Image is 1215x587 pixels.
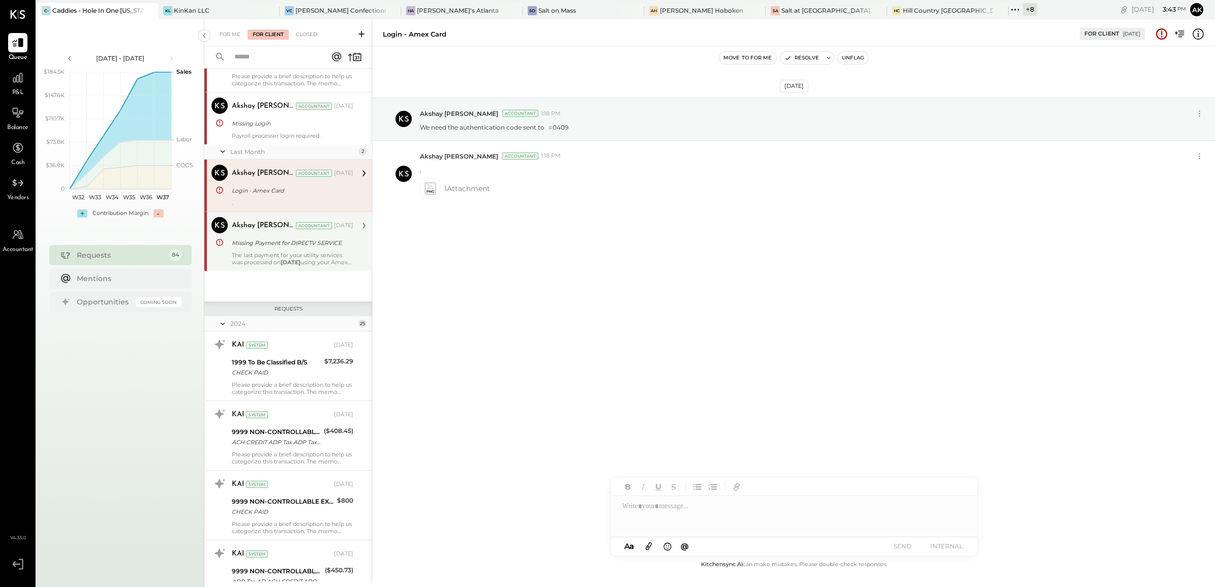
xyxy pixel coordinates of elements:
[358,147,367,156] div: 2
[232,118,350,129] div: Missing Login
[232,507,334,517] div: CHECK PAID
[549,124,553,131] span: #
[232,132,353,139] div: Payroll processer login required.
[11,159,24,168] span: Cash
[232,381,353,395] div: Please provide a brief description to help us categorize this transaction. The memo might be help...
[420,109,498,118] span: Akshay [PERSON_NAME]
[215,29,246,40] div: For Me
[621,541,637,552] button: Aa
[176,162,193,169] text: COGS
[781,6,870,15] div: Salt at [GEOGRAPHIC_DATA]
[383,29,446,39] div: Login - Amex Card
[77,273,176,284] div: Mentions
[528,6,537,15] div: So
[45,91,65,99] text: $147.6K
[771,6,780,15] div: Sa
[417,6,499,15] div: [PERSON_NAME]'s Atlanta
[232,168,294,178] div: Akshay [PERSON_NAME]
[42,6,51,15] div: C-
[406,6,415,15] div: HA
[139,194,152,201] text: W36
[420,123,568,132] p: We need the authentication code sent to 0409
[105,194,118,201] text: W34
[232,252,353,266] div: The last payment for your utility services was processed on using your Amex card. No subsequent p...
[334,102,353,110] div: [DATE]
[12,88,24,98] span: P&L
[1132,5,1186,14] div: [DATE]
[232,566,322,576] div: 9999 NON-CONTROLLABLE EXPENSES:To Be Classified P&L
[232,576,322,586] div: ADP Tax AD ACH CREDIT ADP Tax ADP Tax 240307 K5OKF 4410482VV
[232,367,321,378] div: CHECK PAID
[7,194,29,203] span: Vendors
[706,480,719,493] button: Ordered List
[678,540,692,552] button: @
[176,136,192,143] text: Labor
[780,52,823,64] button: Resolve
[232,357,321,367] div: 1999 To Be Classified B/S
[230,147,356,156] div: Last Month
[93,209,148,218] div: Contribution Margin
[1,68,35,98] a: P&L
[77,250,164,260] div: Requests
[444,178,490,199] span: 1 Attachment
[649,6,658,15] div: AH
[232,101,294,111] div: Akshay [PERSON_NAME]
[334,480,353,488] div: [DATE]
[780,80,808,92] div: [DATE]
[334,550,353,558] div: [DATE]
[72,194,84,201] text: W32
[324,356,353,366] div: $7,236.29
[163,6,172,15] div: KL
[334,169,353,177] div: [DATE]
[334,222,353,230] div: [DATE]
[652,480,665,493] button: Underline
[77,209,87,218] div: +
[538,6,576,15] div: Salt on Mass
[730,480,743,493] button: Add URL
[420,166,421,174] p: .
[176,68,192,75] text: Sales
[334,341,353,349] div: [DATE]
[232,520,353,535] div: Please provide a brief description to help us categorize this transaction. The memo might be help...
[46,162,65,169] text: $36.9K
[325,565,353,575] div: ($450.73)
[232,73,353,87] div: Please provide a brief description to help us categorize this transaction. The memo might be help...
[892,6,901,15] div: HC
[541,152,561,160] span: 1:18 PM
[136,297,181,307] div: Coming Soon
[1189,2,1205,18] button: Ak
[926,539,967,553] button: INTERNAL
[358,320,367,328] div: 25
[232,186,350,196] div: Login - Amex Card
[232,221,294,231] div: Akshay [PERSON_NAME]
[154,209,164,218] div: -
[77,54,164,63] div: [DATE] - [DATE]
[174,6,209,15] div: KinKan LLC
[232,427,321,437] div: 9999 NON-CONTROLLABLE EXPENSES:To Be Classified P&L
[629,541,634,551] span: a
[246,411,268,418] div: System
[232,479,244,489] div: KAI
[248,29,289,40] div: For Client
[1123,30,1140,38] div: [DATE]
[541,110,561,118] span: 1:18 PM
[61,185,65,192] text: 0
[1,225,35,255] a: Accountant
[502,110,538,117] div: Accountant
[719,52,776,64] button: Move to for me
[291,29,322,40] div: Closed
[667,480,680,493] button: Strikethrough
[232,437,321,447] div: ACH CREDIT ADP Tax ADP Tax 240405 K5OKF 4784943VV
[1084,30,1119,38] div: For Client
[324,426,353,436] div: ($408.45)
[232,340,244,350] div: KAI
[77,297,131,307] div: Opportunities
[169,249,181,261] div: 84
[232,497,334,507] div: 9999 NON-CONTROLLABLE EXPENSES:To Be Classified P&L
[1,33,35,63] a: Queue
[156,194,169,201] text: W37
[285,6,294,15] div: VC
[334,411,353,419] div: [DATE]
[232,199,353,206] div: .
[89,194,101,201] text: W33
